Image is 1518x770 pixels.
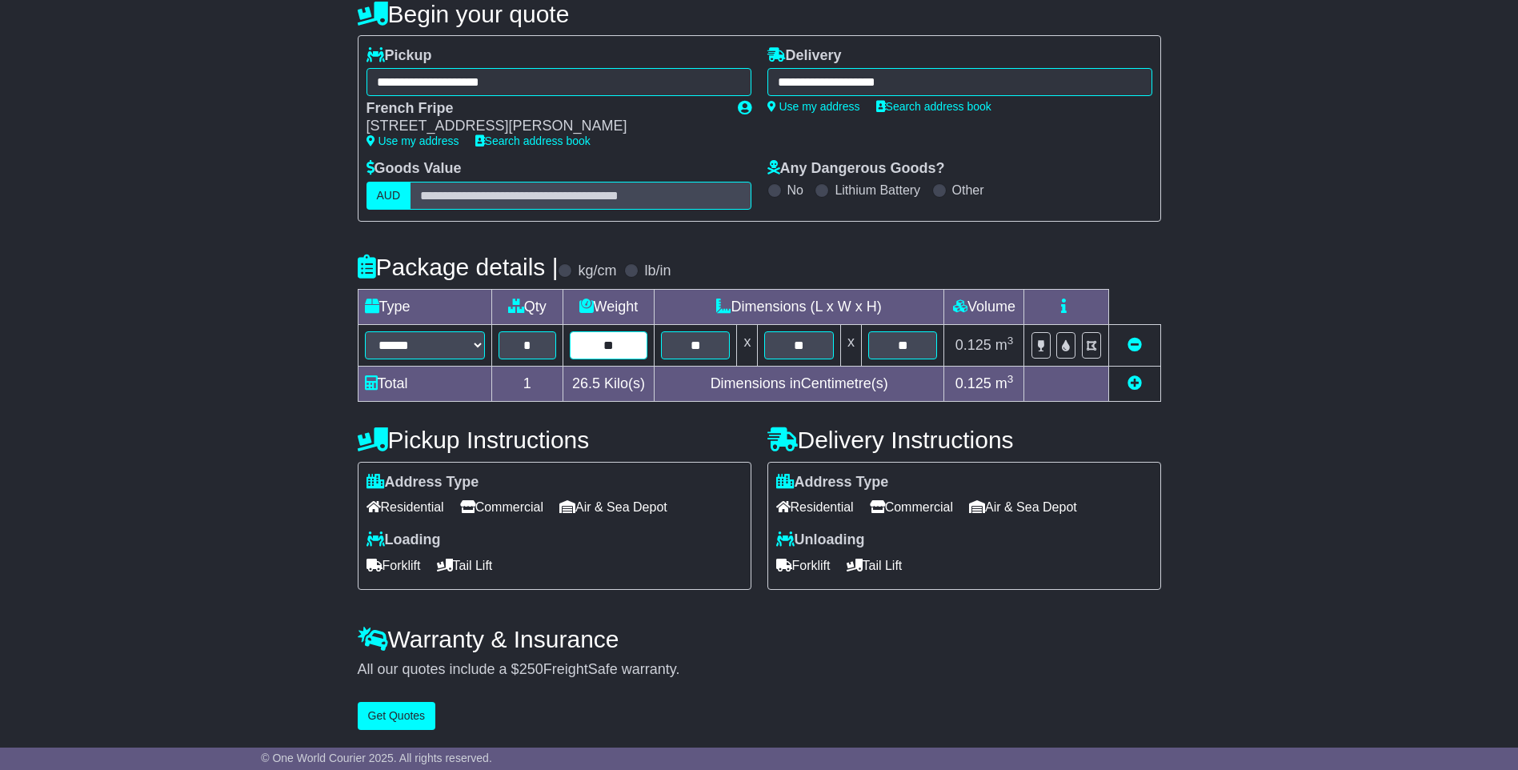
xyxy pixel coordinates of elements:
span: Tail Lift [847,553,903,578]
label: Lithium Battery [835,182,920,198]
td: Total [358,366,491,401]
span: 0.125 [955,337,991,353]
span: m [995,375,1014,391]
span: Forklift [776,553,831,578]
td: Volume [944,289,1024,324]
span: 250 [519,661,543,677]
label: Delivery [767,47,842,65]
span: Commercial [870,495,953,519]
span: Air & Sea Depot [559,495,667,519]
label: AUD [366,182,411,210]
a: Search address book [876,100,991,113]
td: Type [358,289,491,324]
span: Commercial [460,495,543,519]
label: kg/cm [578,263,616,280]
label: Other [952,182,984,198]
h4: Begin your quote [358,1,1161,27]
label: Pickup [366,47,432,65]
td: x [737,324,758,366]
span: Tail Lift [437,553,493,578]
label: Address Type [366,474,479,491]
label: Goods Value [366,160,462,178]
span: 0.125 [955,375,991,391]
td: Kilo(s) [563,366,654,401]
span: © One World Courier 2025. All rights reserved. [261,752,492,764]
label: No [787,182,803,198]
label: Unloading [776,531,865,549]
label: Any Dangerous Goods? [767,160,945,178]
div: French Fripe [366,100,722,118]
span: 26.5 [572,375,600,391]
a: Add new item [1127,375,1142,391]
a: Remove this item [1127,337,1142,353]
label: lb/in [644,263,671,280]
h4: Pickup Instructions [358,427,751,453]
a: Use my address [767,100,860,113]
span: Residential [776,495,854,519]
span: m [995,337,1014,353]
div: All our quotes include a $ FreightSafe warranty. [358,661,1161,679]
td: Qty [491,289,563,324]
label: Address Type [776,474,889,491]
span: Forklift [366,553,421,578]
td: 1 [491,366,563,401]
div: [STREET_ADDRESS][PERSON_NAME] [366,118,722,135]
a: Search address book [475,134,591,147]
h4: Warranty & Insurance [358,626,1161,652]
span: Residential [366,495,444,519]
h4: Package details | [358,254,559,280]
td: Dimensions in Centimetre(s) [654,366,944,401]
h4: Delivery Instructions [767,427,1161,453]
span: Air & Sea Depot [969,495,1077,519]
td: x [840,324,861,366]
sup: 3 [1007,335,1014,347]
td: Dimensions (L x W x H) [654,289,944,324]
td: Weight [563,289,654,324]
sup: 3 [1007,373,1014,385]
a: Use my address [366,134,459,147]
button: Get Quotes [358,702,436,730]
label: Loading [366,531,441,549]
